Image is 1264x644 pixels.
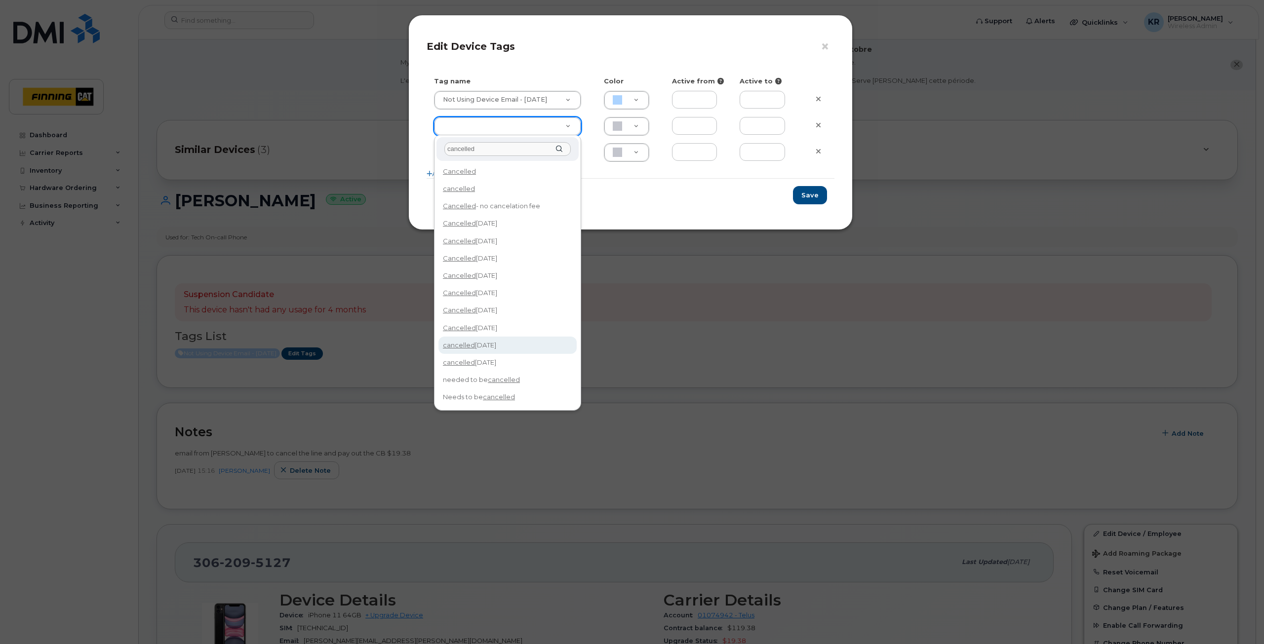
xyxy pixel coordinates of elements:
span: cancelled [443,185,475,192]
span: cancelled [443,341,475,349]
div: [DATE] [439,285,576,301]
div: [DATE] [439,268,576,283]
div: [DATE] [439,233,576,249]
div: - no cancelation fee [439,198,576,214]
span: Cancelled [443,289,476,297]
span: Cancelled [443,254,476,262]
div: [DATE] [439,320,576,336]
div: Needs to be [439,390,576,405]
div: [DATE] [439,216,576,231]
span: Cancelled [443,306,476,314]
span: cancelled [488,376,520,383]
span: Cancelled [443,202,476,210]
div: [DATE] [439,303,576,318]
span: Cancelled [443,237,476,245]
span: Cancelled [443,219,476,227]
div: [DATE] [439,251,576,266]
iframe: Messenger Launcher [1221,601,1257,637]
span: cancelled [483,393,515,401]
div: needed to be [439,372,576,387]
span: Cancelled [443,167,476,175]
span: Cancelled [443,271,476,279]
div: [DATE] [439,338,576,353]
span: Cancelled [443,324,476,332]
span: cancelled [443,358,475,366]
div: [DATE] [439,355,576,370]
